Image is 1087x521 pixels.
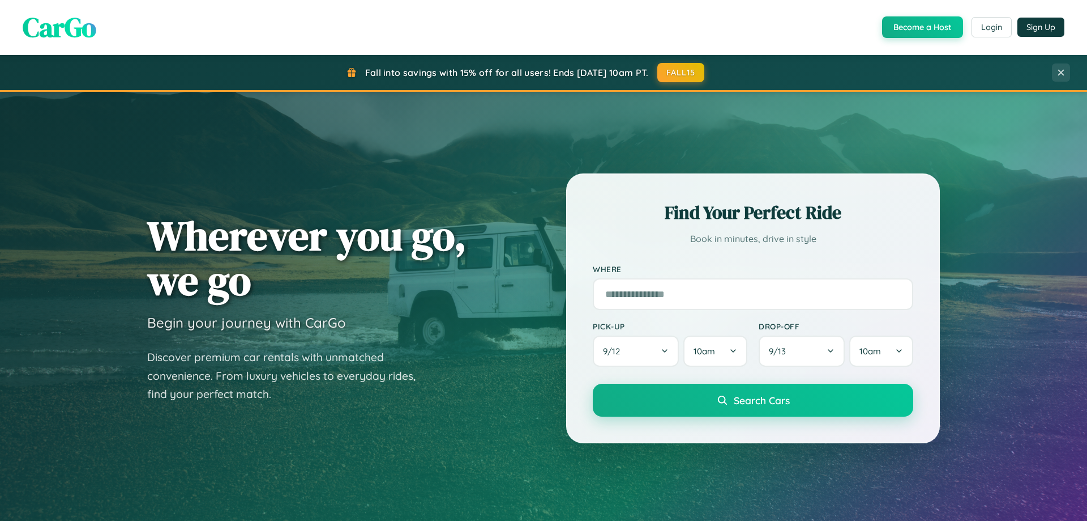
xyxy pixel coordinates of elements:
[593,336,679,367] button: 9/12
[1017,18,1064,37] button: Sign Up
[593,231,913,247] p: Book in minutes, drive in style
[593,264,913,274] label: Where
[603,346,626,357] span: 9 / 12
[23,9,96,46] span: CarGo
[593,384,913,417] button: Search Cars
[882,16,963,38] button: Become a Host
[147,348,430,404] p: Discover premium car rentals with unmatched convenience. From luxury vehicles to everyday rides, ...
[769,346,791,357] span: 9 / 13
[859,346,881,357] span: 10am
[365,67,649,78] span: Fall into savings with 15% off for all users! Ends [DATE] 10am PT.
[657,63,705,82] button: FALL15
[147,213,467,303] h1: Wherever you go, we go
[759,321,913,331] label: Drop-off
[593,321,747,331] label: Pick-up
[147,314,346,331] h3: Begin your journey with CarGo
[683,336,747,367] button: 10am
[593,200,913,225] h2: Find Your Perfect Ride
[694,346,715,357] span: 10am
[972,17,1012,37] button: Login
[759,336,845,367] button: 9/13
[849,336,913,367] button: 10am
[734,394,790,406] span: Search Cars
